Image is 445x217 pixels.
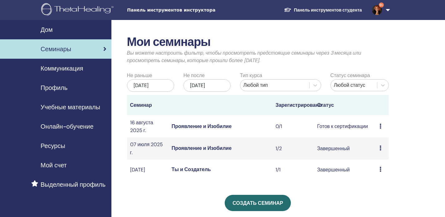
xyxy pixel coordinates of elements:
font: [DATE] [130,166,145,173]
font: 0/1 [276,123,282,130]
font: [DATE] [134,82,149,89]
font: Любой тип [243,82,268,88]
font: Выделенный профиль [41,180,105,189]
font: Готов к сертификации [317,123,368,130]
font: Не раньше [127,72,152,79]
font: 9+ [379,3,383,7]
font: 07 июля 2025 г. [130,141,163,155]
font: Мои семинары [127,34,211,50]
font: Онлайн-обучение [41,122,94,131]
font: Вы можете настроить фильтр, чтобы просмотреть предстоящие семинары через 3 месяца или просмотреть... [127,50,361,64]
a: Ты и Создатель [172,166,211,173]
font: Не после [183,72,205,79]
font: Зарегистрировано [276,102,322,108]
font: Завершенный [317,166,350,173]
font: Семинар [130,102,152,108]
a: Проявление и Изобилие [172,123,232,130]
font: Профиль [41,84,67,92]
font: Учебные материалы [41,103,100,111]
a: Панель инструментов студента [279,4,367,16]
font: Семинары [41,45,71,53]
img: logo.png [41,3,116,17]
font: Дом [41,26,53,34]
img: default.jpg [372,5,382,15]
a: Проявление и Изобилие [172,145,232,151]
font: Статус семинара [330,72,370,79]
font: Тип курса [240,72,262,79]
font: Панель инструментов студента [294,7,362,13]
font: 16 августа 2025 г. [130,119,153,134]
font: 1/2 [276,145,282,152]
font: Завершенный [317,145,350,152]
font: 1/1 [276,166,281,173]
font: Статус [317,102,334,108]
font: [DATE] [190,82,205,89]
font: Панель инструментов инструктора [127,7,215,12]
font: Создать семинар [232,200,283,206]
font: Коммуникация [41,64,83,72]
font: Мой счет [41,161,67,169]
font: Ресурсы [41,142,65,150]
font: Любой статус [334,82,365,88]
img: graduation-cap-white.svg [284,7,291,12]
a: Создать семинар [225,195,291,211]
